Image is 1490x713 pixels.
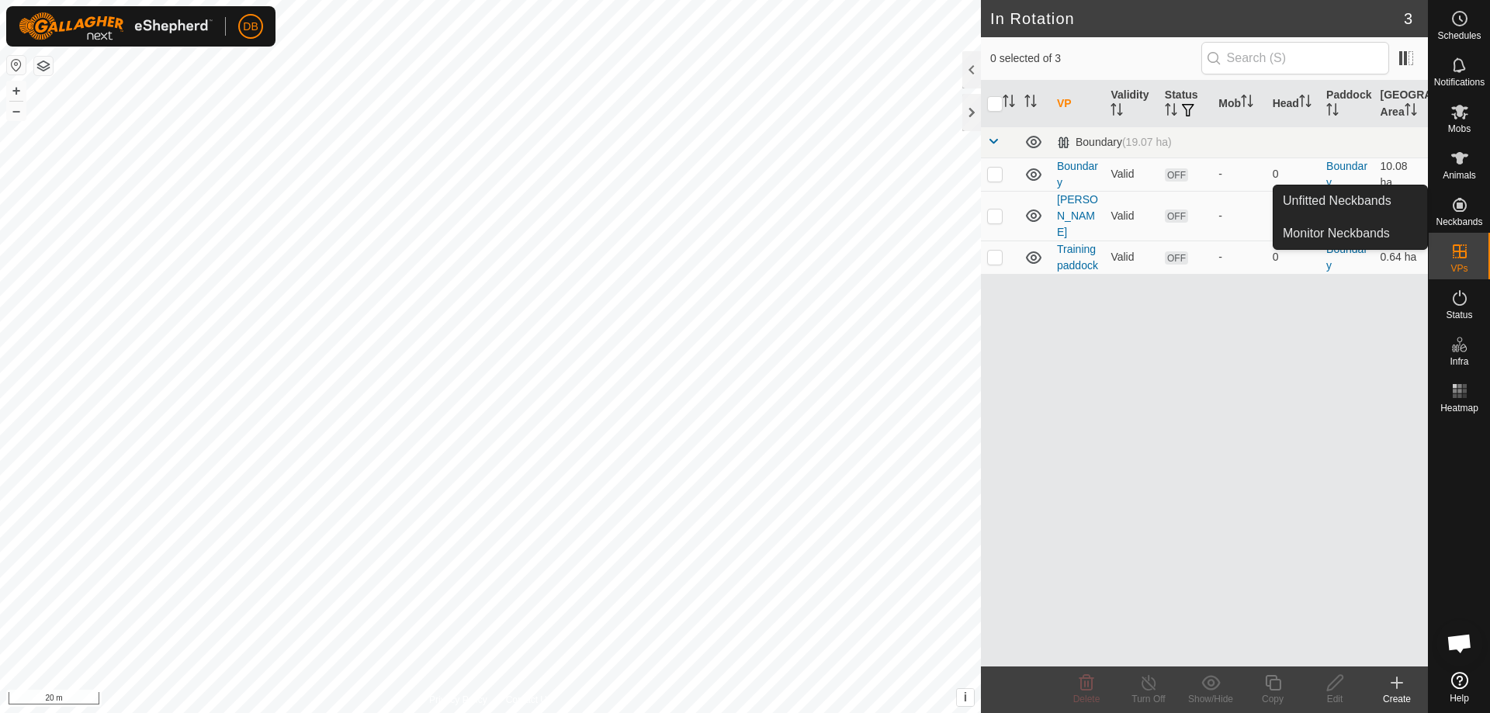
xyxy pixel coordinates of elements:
td: Valid [1104,191,1158,241]
h2: In Rotation [990,9,1404,28]
div: Boundary [1057,136,1172,149]
span: i [964,691,967,704]
span: 0 selected of 3 [990,50,1201,67]
p-sorticon: Activate to sort [1299,97,1312,109]
div: - [1218,208,1260,224]
a: Open chat [1436,620,1483,666]
img: Gallagher Logo [19,12,213,40]
a: Training paddock [1057,243,1098,272]
p-sorticon: Activate to sort [1024,97,1037,109]
p-sorticon: Activate to sort [1326,106,1339,118]
span: Monitor Neckbands [1283,224,1390,243]
span: Infra [1450,357,1468,366]
a: Unfitted Neckbands [1273,185,1427,216]
td: Valid [1104,157,1158,191]
th: Validity [1104,81,1158,127]
span: OFF [1165,168,1188,182]
td: 0 [1266,191,1320,241]
th: Status [1159,81,1212,127]
span: Heatmap [1440,403,1478,413]
td: 0 [1266,241,1320,274]
a: Boundary [1057,160,1098,189]
span: Unfitted Neckbands [1283,192,1391,210]
th: [GEOGRAPHIC_DATA] Area [1374,81,1428,127]
a: Contact Us [506,693,552,707]
button: + [7,81,26,100]
a: Monitor Neckbands [1273,218,1427,249]
button: Map Layers [34,57,53,75]
button: – [7,102,26,120]
span: Neckbands [1436,217,1482,227]
a: [PERSON_NAME] [1057,193,1098,238]
a: Privacy Policy [429,693,487,707]
div: Edit [1304,692,1366,706]
th: Mob [1212,81,1266,127]
p-sorticon: Activate to sort [1003,97,1015,109]
span: (19.07 ha) [1122,136,1172,148]
p-sorticon: Activate to sort [1405,106,1417,118]
span: Help [1450,694,1469,703]
td: 0 [1266,157,1320,191]
input: Search (S) [1201,42,1389,74]
span: DB [243,19,258,35]
a: Boundary [1326,160,1367,189]
p-sorticon: Activate to sort [1241,97,1253,109]
td: 10.08 ha [1374,157,1428,191]
button: i [957,689,974,706]
td: 0.64 ha [1374,241,1428,274]
div: Create [1366,692,1428,706]
div: - [1218,249,1260,265]
span: VPs [1450,264,1467,273]
p-sorticon: Activate to sort [1111,106,1123,118]
span: Status [1446,310,1472,320]
th: Paddock [1320,81,1374,127]
div: - [1218,166,1260,182]
span: Mobs [1448,124,1471,133]
a: Help [1429,666,1490,709]
a: Boundary [1326,243,1367,272]
span: Delete [1073,694,1100,704]
span: Notifications [1434,78,1485,87]
div: Copy [1242,692,1304,706]
td: Valid [1104,241,1158,274]
div: Turn Off [1117,692,1180,706]
span: OFF [1165,209,1188,223]
div: Show/Hide [1180,692,1242,706]
p-sorticon: Activate to sort [1165,106,1177,118]
span: Schedules [1437,31,1481,40]
span: 3 [1404,7,1412,30]
th: Head [1266,81,1320,127]
th: VP [1051,81,1104,127]
button: Reset Map [7,56,26,74]
span: Animals [1443,171,1476,180]
span: OFF [1165,251,1188,265]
